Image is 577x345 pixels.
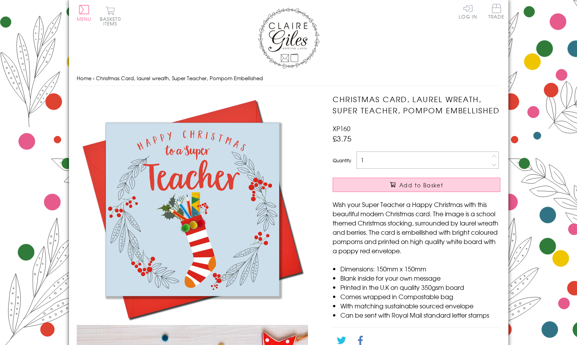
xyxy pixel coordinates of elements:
[340,264,500,273] li: Dimensions: 150mm x 150mm
[77,94,308,325] img: Christmas Card, laurel wreath, Super Teacher, Pompom Embellished
[333,133,352,144] span: £3.75
[333,124,350,133] span: XP160
[333,94,500,116] h1: Christmas Card, laurel wreath, Super Teacher, Pompom Embellished
[333,200,500,255] p: Wish your Super Teacher a Happy Christmas with this beautiful modern Christmas card. The image is...
[77,15,92,22] span: Menu
[77,74,91,82] a: Home
[77,5,92,21] button: Menu
[96,74,263,82] span: Christmas Card, laurel wreath, Super Teacher, Pompom Embellished
[103,15,121,27] span: 0 items
[340,301,500,310] li: With matching sustainable sourced envelope
[459,4,477,19] a: Log In
[100,6,121,26] button: Basket0 items
[488,4,505,19] span: Trade
[333,157,351,164] label: Quantity
[340,283,500,292] li: Printed in the U.K on quality 350gsm board
[340,292,500,301] li: Comes wrapped in Compostable bag
[77,71,501,86] nav: breadcrumbs
[93,74,94,82] span: ›
[488,4,505,20] a: Trade
[340,273,500,283] li: Blank inside for your own message
[399,181,443,189] span: Add to Basket
[333,178,500,192] button: Add to Basket
[340,310,500,320] li: Can be sent with Royal Mail standard letter stamps
[258,8,320,69] img: Claire Giles Greetings Cards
